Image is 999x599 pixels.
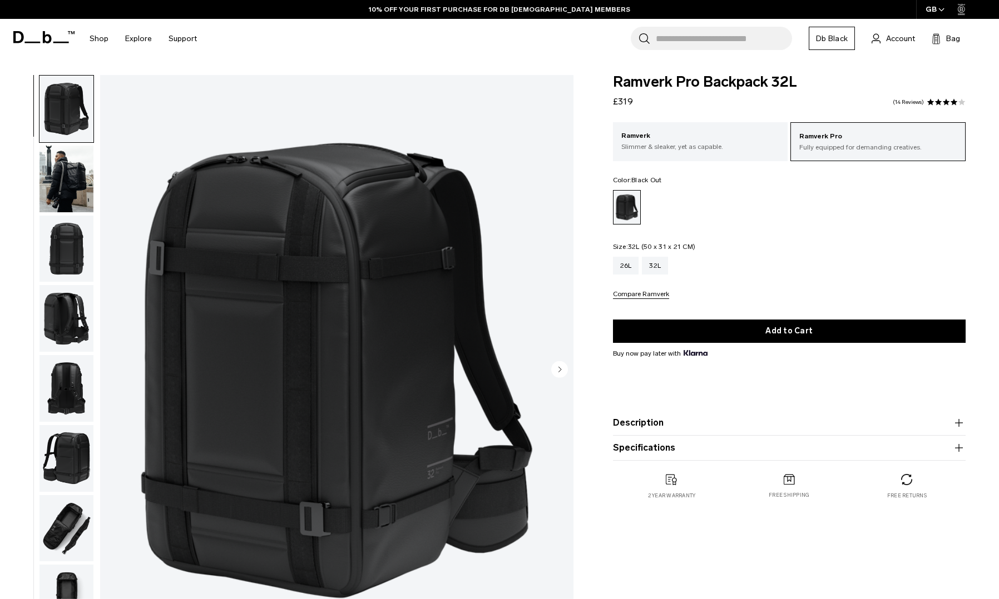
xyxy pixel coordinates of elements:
a: 10% OFF YOUR FIRST PURCHASE FOR DB [DEMOGRAPHIC_DATA] MEMBERS [369,4,630,14]
img: Ramverk Pro Backpack 32L Black Out [39,285,93,352]
a: Db Black [809,27,855,50]
button: Compare Ramverk [613,291,669,299]
span: Ramverk Pro Backpack 32L [613,75,966,89]
img: Ramverk Pro Backpack 32L Black Out [39,146,93,212]
p: Free shipping [769,491,809,499]
button: Description [613,416,966,430]
button: Ramverk Pro Backpack 32L Black Out [39,425,94,492]
span: Bag [946,33,960,44]
p: Free returns [887,492,927,500]
span: £319 [613,96,633,107]
nav: Main Navigation [81,19,205,58]
img: Ramverk Pro Backpack 32L Black Out [39,355,93,422]
a: Explore [125,19,152,58]
p: Ramverk [621,131,780,142]
span: Buy now pay later with [613,348,708,358]
a: 32L [642,257,668,274]
a: 14 reviews [893,99,924,105]
span: Black Out [631,176,661,184]
button: Next slide [551,361,568,380]
button: Specifications [613,441,966,455]
p: Fully equipped for demanding creatives. [799,142,957,152]
a: 26L [613,257,639,274]
img: Ramverk Pro Backpack 32L Black Out [39,76,93,142]
button: Bag [932,32,960,45]
button: Ramverk Pro Backpack 32L Black Out [39,215,94,283]
button: Ramverk Pro Backpack 32L Black Out [39,355,94,422]
a: Account [872,32,915,45]
p: 2 year warranty [648,492,696,500]
p: Slimmer & sleaker, yet as capable. [621,142,780,152]
a: Black Out [613,190,641,224]
img: Ramverk Pro Backpack 32L Black Out [39,495,93,562]
button: Add to Cart [613,320,966,343]
img: {"height" => 20, "alt" => "Klarna"} [684,350,708,356]
p: Ramverk Pro [799,131,957,142]
legend: Size: [613,243,696,250]
img: Ramverk Pro Backpack 32L Black Out [39,216,93,282]
a: Support [169,19,197,58]
button: Ramverk Pro Backpack 32L Black Out [39,284,94,352]
button: Ramverk Pro Backpack 32L Black Out [39,495,94,562]
a: Shop [90,19,108,58]
button: Ramverk Pro Backpack 32L Black Out [39,145,94,213]
span: Account [886,33,915,44]
legend: Color: [613,177,662,183]
button: Ramverk Pro Backpack 32L Black Out [39,75,94,143]
a: Ramverk Slimmer & sleaker, yet as capable. [613,122,788,160]
span: 32L (50 x 31 x 21 CM) [628,243,695,251]
img: Ramverk Pro Backpack 32L Black Out [39,425,93,492]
